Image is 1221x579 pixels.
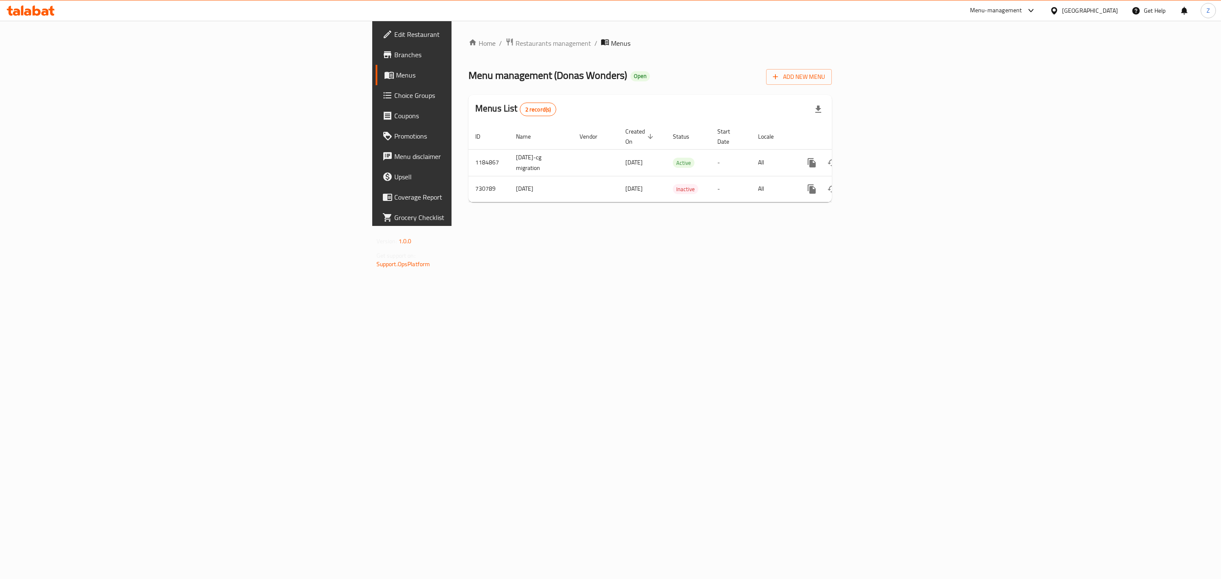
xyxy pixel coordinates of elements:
[394,50,569,60] span: Branches
[1062,6,1118,15] div: [GEOGRAPHIC_DATA]
[394,131,569,141] span: Promotions
[802,179,822,199] button: more
[394,90,569,100] span: Choice Groups
[520,106,556,114] span: 2 record(s)
[758,131,785,142] span: Locale
[376,146,576,167] a: Menu disclaimer
[711,176,751,202] td: -
[394,172,569,182] span: Upsell
[394,111,569,121] span: Coupons
[394,212,569,223] span: Grocery Checklist
[773,72,825,82] span: Add New Menu
[376,259,430,270] a: Support.OpsPlatform
[376,250,415,261] span: Get support on:
[376,24,576,45] a: Edit Restaurant
[1207,6,1210,15] span: Z
[376,65,576,85] a: Menus
[625,183,643,194] span: [DATE]
[630,72,650,80] span: Open
[376,187,576,207] a: Coverage Report
[673,131,700,142] span: Status
[625,157,643,168] span: [DATE]
[717,126,741,147] span: Start Date
[611,38,630,48] span: Menus
[822,153,842,173] button: Change Status
[766,69,832,85] button: Add New Menu
[594,38,597,48] li: /
[802,153,822,173] button: more
[673,158,694,168] span: Active
[376,236,397,247] span: Version:
[520,103,557,116] div: Total records count
[808,99,828,120] div: Export file
[751,149,795,176] td: All
[468,38,832,49] nav: breadcrumb
[376,106,576,126] a: Coupons
[475,131,491,142] span: ID
[399,236,412,247] span: 1.0.0
[376,45,576,65] a: Branches
[394,29,569,39] span: Edit Restaurant
[580,131,608,142] span: Vendor
[822,179,842,199] button: Change Status
[394,151,569,161] span: Menu disclaimer
[376,85,576,106] a: Choice Groups
[394,192,569,202] span: Coverage Report
[376,207,576,228] a: Grocery Checklist
[376,167,576,187] a: Upsell
[630,71,650,81] div: Open
[711,149,751,176] td: -
[795,124,890,150] th: Actions
[468,124,890,202] table: enhanced table
[751,176,795,202] td: All
[376,126,576,146] a: Promotions
[673,184,698,194] span: Inactive
[625,126,656,147] span: Created On
[970,6,1022,16] div: Menu-management
[516,131,542,142] span: Name
[475,102,556,116] h2: Menus List
[396,70,569,80] span: Menus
